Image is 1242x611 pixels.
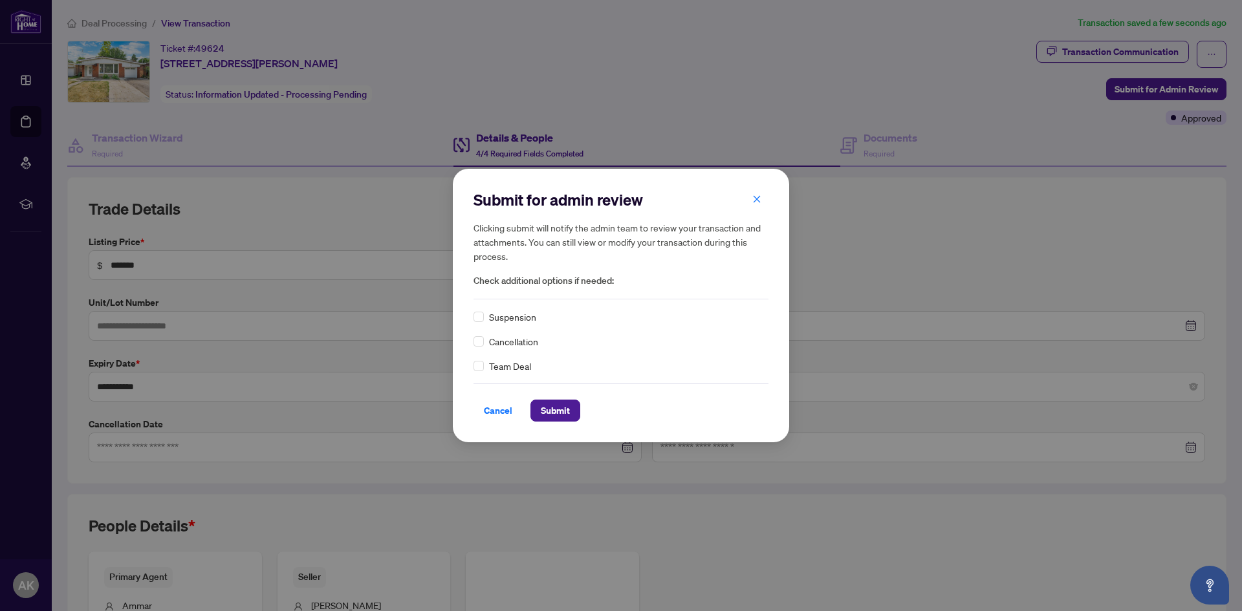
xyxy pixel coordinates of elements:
[489,310,536,324] span: Suspension
[484,400,512,421] span: Cancel
[474,273,768,288] span: Check additional options if needed:
[541,400,570,421] span: Submit
[530,400,580,422] button: Submit
[474,220,768,263] h5: Clicking submit will notify the admin team to review your transaction and attachments. You can st...
[489,359,531,373] span: Team Deal
[752,195,761,204] span: close
[474,400,523,422] button: Cancel
[489,334,538,348] span: Cancellation
[474,189,768,210] h2: Submit for admin review
[1190,566,1229,605] button: Open asap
